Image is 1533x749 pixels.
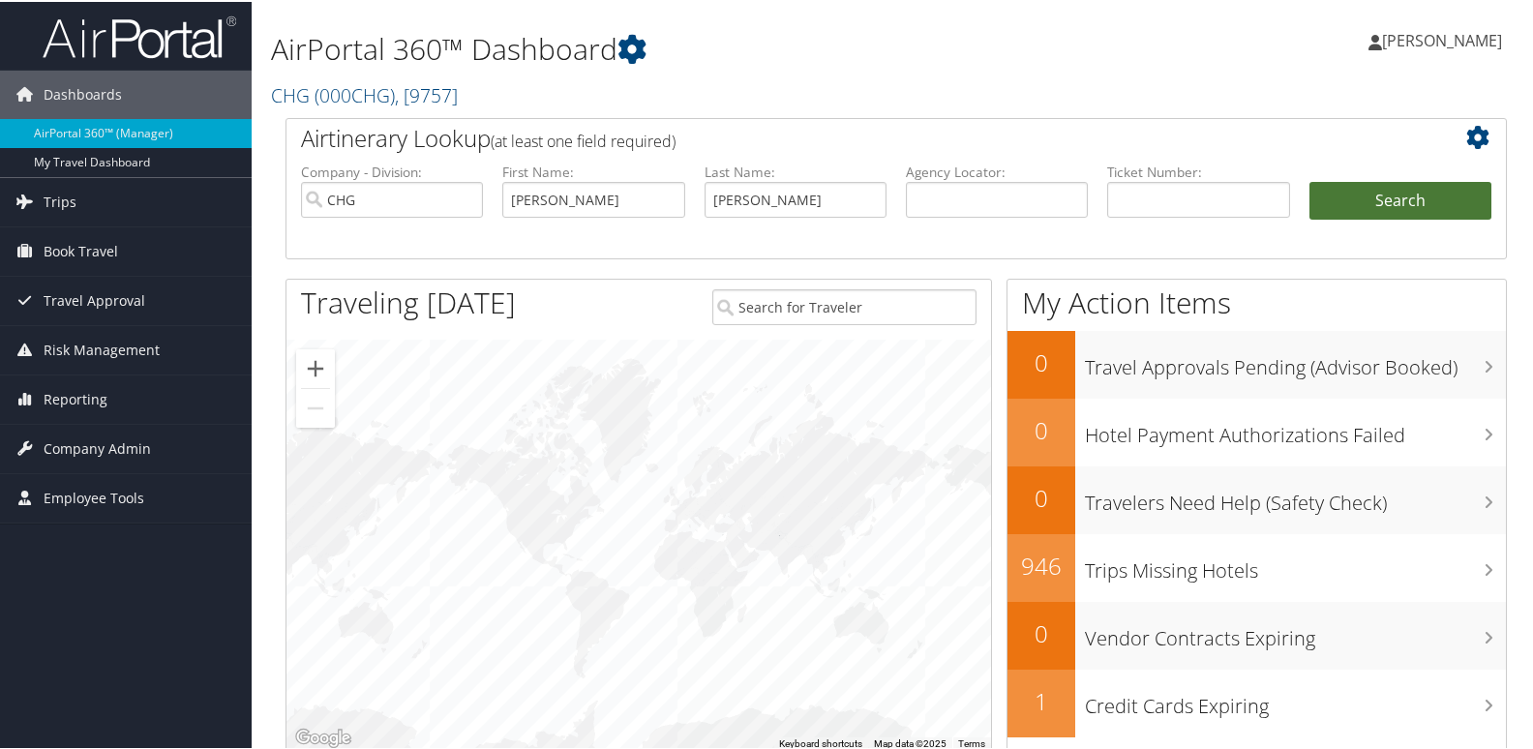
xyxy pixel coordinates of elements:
[44,176,76,225] span: Trips
[44,324,160,373] span: Risk Management
[43,13,236,58] img: airportal-logo.png
[1107,161,1289,180] label: Ticket Number:
[44,225,118,274] span: Book Travel
[502,161,684,180] label: First Name:
[1085,546,1506,583] h3: Trips Missing Hotels
[1007,345,1075,377] h2: 0
[1007,548,1075,581] h2: 946
[1309,180,1491,219] button: Search
[315,80,395,106] span: ( 000CHG )
[1007,668,1506,735] a: 1Credit Cards Expiring
[291,724,355,749] a: Open this area in Google Maps (opens a new window)
[395,80,458,106] span: , [ 9757 ]
[491,129,676,150] span: (at least one field required)
[1007,600,1506,668] a: 0Vendor Contracts Expiring
[874,736,947,747] span: Map data ©2025
[1007,464,1506,532] a: 0Travelers Need Help (Safety Check)
[271,80,458,106] a: CHG
[1085,614,1506,650] h3: Vendor Contracts Expiring
[712,287,977,323] input: Search for Traveler
[301,281,516,321] h1: Traveling [DATE]
[296,387,335,426] button: Zoom out
[779,735,862,749] button: Keyboard shortcuts
[1085,410,1506,447] h3: Hotel Payment Authorizations Failed
[44,275,145,323] span: Travel Approval
[1007,532,1506,600] a: 946Trips Missing Hotels
[1007,412,1075,445] h2: 0
[44,374,107,422] span: Reporting
[1368,10,1521,68] a: [PERSON_NAME]
[1007,615,1075,648] h2: 0
[44,472,144,521] span: Employee Tools
[44,423,151,471] span: Company Admin
[301,161,483,180] label: Company - Division:
[271,27,1104,68] h1: AirPortal 360™ Dashboard
[301,120,1390,153] h2: Airtinerary Lookup
[1085,681,1506,718] h3: Credit Cards Expiring
[291,724,355,749] img: Google
[1007,329,1506,397] a: 0Travel Approvals Pending (Advisor Booked)
[958,736,985,747] a: Terms (opens in new tab)
[296,347,335,386] button: Zoom in
[1007,281,1506,321] h1: My Action Items
[906,161,1088,180] label: Agency Locator:
[1085,343,1506,379] h3: Travel Approvals Pending (Advisor Booked)
[705,161,887,180] label: Last Name:
[44,69,122,117] span: Dashboards
[1085,478,1506,515] h3: Travelers Need Help (Safety Check)
[1007,397,1506,464] a: 0Hotel Payment Authorizations Failed
[1007,480,1075,513] h2: 0
[1382,28,1502,49] span: [PERSON_NAME]
[1007,683,1075,716] h2: 1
